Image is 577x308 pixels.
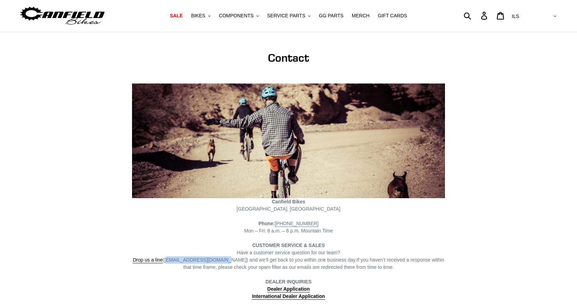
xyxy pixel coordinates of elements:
[467,8,485,23] input: Search
[252,293,325,299] strong: International Dealer Application
[133,257,357,263] span: ([EMAIL_ADDRESS][DOMAIN_NAME]) and we’ll get back to you within one business day.
[191,13,205,19] span: BIKES
[352,13,369,19] span: MERCH
[132,51,445,64] h1: Contact
[265,279,312,292] strong: DEALER INQUIRIES
[170,13,183,19] span: SALE
[319,13,343,19] span: GG PARTS
[378,13,407,19] span: GIFT CARDS
[219,13,254,19] span: COMPONENTS
[237,206,340,212] span: [GEOGRAPHIC_DATA], [GEOGRAPHIC_DATA]
[166,11,186,20] a: SALE
[275,221,318,227] a: [PHONE_NUMBER]
[252,293,325,300] a: International Dealer Application
[133,257,163,263] a: Drop us a line
[315,11,347,20] a: GG PARTS
[259,221,275,226] strong: Phone:
[216,11,262,20] button: COMPONENTS
[187,11,214,20] button: BIKES
[267,286,309,292] a: Dealer Application
[264,11,314,20] button: SERVICE PARTS
[19,5,106,27] img: Canfield Bikes
[374,11,411,20] a: GIFT CARDS
[252,243,325,248] strong: CUSTOMER SERVICE & SALES
[267,13,305,19] span: SERVICE PARTS
[272,199,305,204] strong: Canfield Bikes
[132,249,445,271] div: Have a customer service question for our team? If you haven’t received a response within that tim...
[348,11,373,20] a: MERCH
[132,220,445,235] div: Mon – Fri: 8 a.m. – 6 p.m. Mountain Time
